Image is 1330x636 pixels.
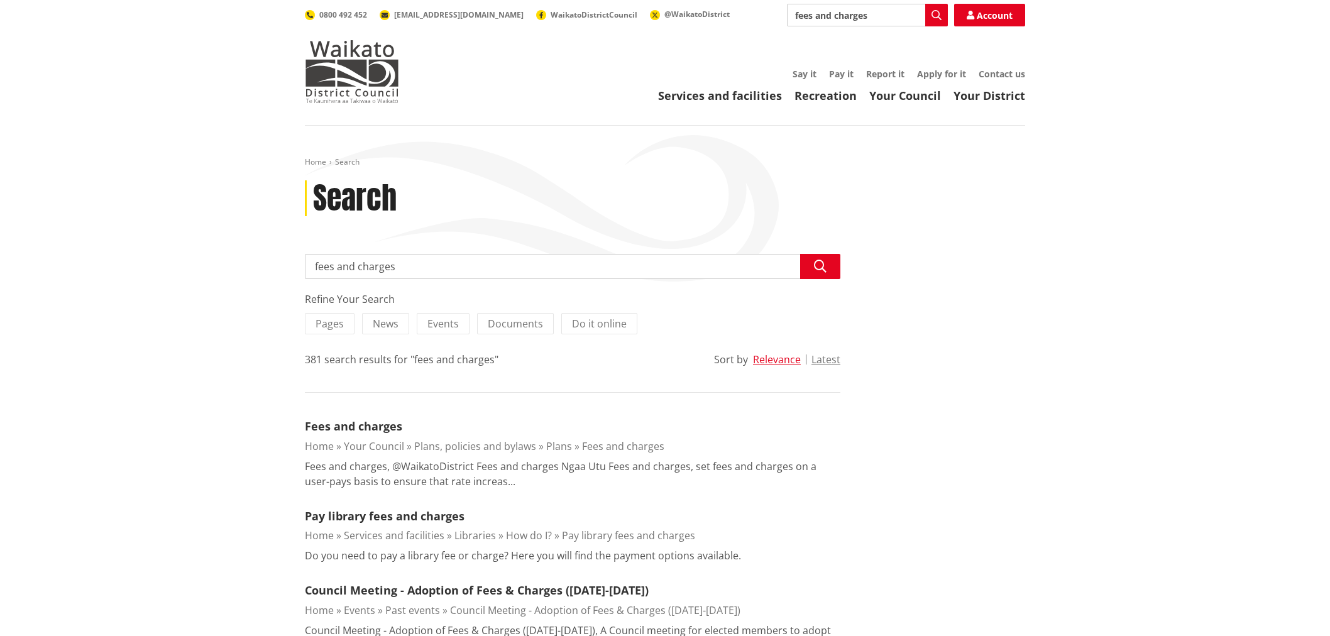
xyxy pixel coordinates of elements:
span: Pages [316,317,344,331]
a: Plans, policies and bylaws [414,439,536,453]
a: Home [305,529,334,542]
a: Council Meeting - Adoption of Fees & Charges ([DATE]-[DATE]) [305,583,649,598]
button: Relevance [753,354,801,365]
span: @WaikatoDistrict [664,9,730,19]
span: Events [427,317,459,331]
a: Past events [385,603,440,617]
a: Your District [954,88,1025,103]
a: 0800 492 452 [305,9,367,20]
span: News [373,317,398,331]
div: Sort by [714,352,748,367]
a: Fees and charges [582,439,664,453]
a: Apply for it [917,68,966,80]
p: Fees and charges, @WaikatoDistrict Fees and charges Ngaa Utu Fees and charges, set fees and charg... [305,459,840,489]
h1: Search [313,180,397,217]
a: Libraries [454,529,496,542]
a: Say it [793,68,816,80]
img: Waikato District Council - Te Kaunihera aa Takiwaa o Waikato [305,40,399,103]
a: Pay library fees and charges [305,508,464,524]
a: Pay library fees and charges [562,529,695,542]
a: Council Meeting - Adoption of Fees & Charges ([DATE]-[DATE]) [450,603,740,617]
a: Services and facilities [658,88,782,103]
a: Recreation [794,88,857,103]
a: Services and facilities [344,529,444,542]
span: [EMAIL_ADDRESS][DOMAIN_NAME] [394,9,524,20]
input: Search input [787,4,948,26]
a: Report it [866,68,904,80]
span: Search [335,156,360,167]
a: Your Council [869,88,941,103]
a: Contact us [979,68,1025,80]
nav: breadcrumb [305,157,1025,168]
a: Home [305,439,334,453]
a: How do I? [506,529,552,542]
a: Plans [546,439,572,453]
a: Home [305,156,326,167]
a: Account [954,4,1025,26]
span: WaikatoDistrictCouncil [551,9,637,20]
a: @WaikatoDistrict [650,9,730,19]
span: Do it online [572,317,627,331]
div: 381 search results for "fees and charges" [305,352,498,367]
a: Fees and charges [305,419,402,434]
a: [EMAIL_ADDRESS][DOMAIN_NAME] [380,9,524,20]
a: WaikatoDistrictCouncil [536,9,637,20]
span: Documents [488,317,543,331]
p: Do you need to pay a library fee or charge? Here you will find the payment options available. [305,548,741,563]
a: Your Council [344,439,404,453]
a: Events [344,603,375,617]
button: Latest [811,354,840,365]
input: Search input [305,254,840,279]
a: Pay it [829,68,854,80]
span: 0800 492 452 [319,9,367,20]
div: Refine Your Search [305,292,840,307]
a: Home [305,603,334,617]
